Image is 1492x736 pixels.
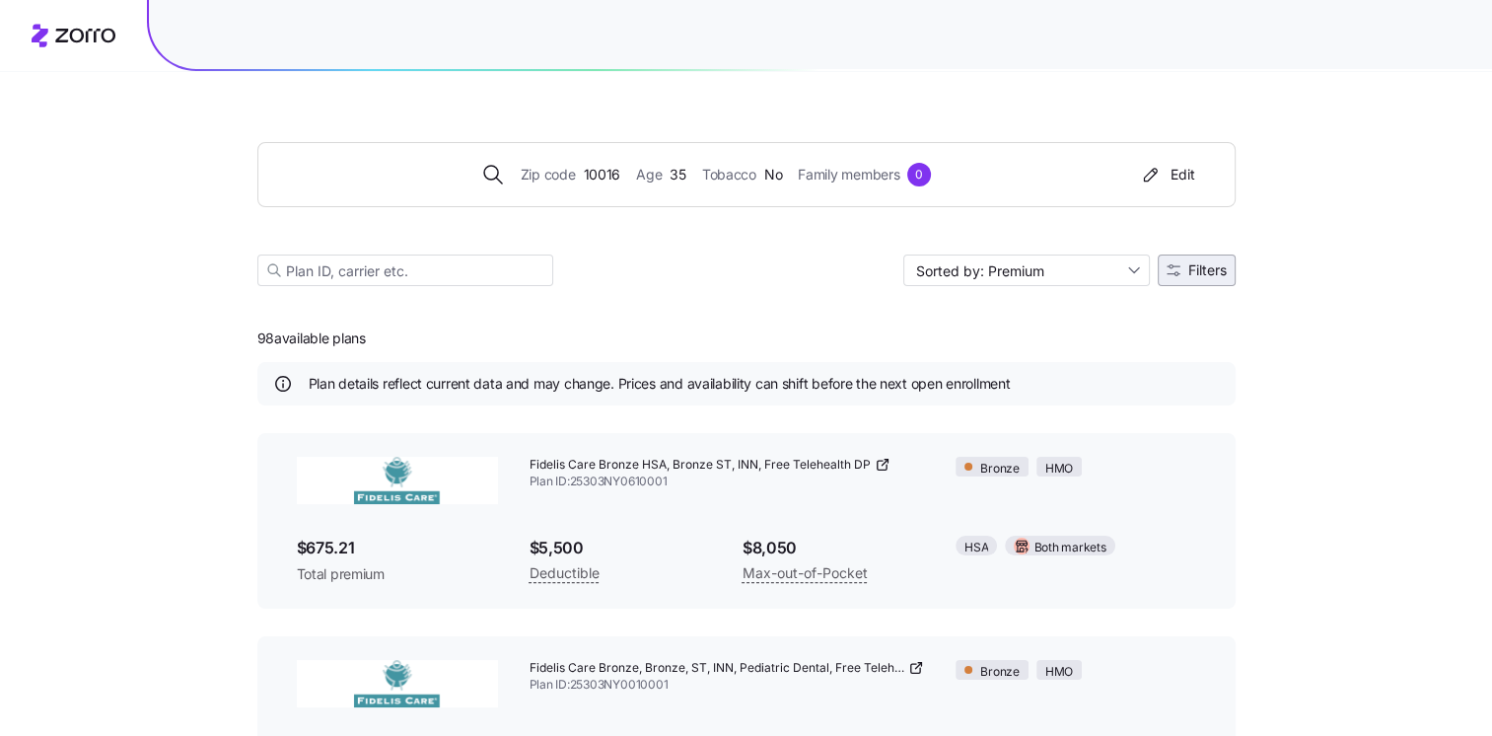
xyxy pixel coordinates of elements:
span: Filters [1188,263,1227,277]
span: Plan ID: 25303NY0610001 [530,474,925,490]
span: 10016 [583,164,620,185]
span: Plan details reflect current data and may change. Prices and availability can shift before the ne... [309,374,1011,394]
span: $675.21 [297,536,498,560]
span: HSA [964,539,988,557]
span: Plan ID: 25303NY0010001 [530,677,925,694]
span: 35 [670,164,685,185]
span: HMO [1045,460,1073,478]
button: Filters [1158,255,1236,286]
span: Both markets [1033,539,1105,557]
input: Plan ID, carrier etc. [257,255,553,286]
span: Total premium [297,564,498,584]
span: Bronze [980,460,1020,478]
span: Fidelis Care Bronze, Bronze, ST, INN, Pediatric Dental, Free Telehealth DP [530,660,905,677]
span: Tobacco [702,164,756,185]
span: Bronze [980,663,1020,682]
span: 98 available plans [257,329,366,348]
img: Fidelis Care [297,660,498,707]
span: HMO [1045,663,1073,682]
span: Zip code [521,164,576,185]
span: Family members [798,164,899,185]
span: $5,500 [530,536,711,560]
input: Sort by [903,255,1150,286]
img: Fidelis Care [297,457,498,504]
span: Fidelis Care Bronze HSA, Bronze ST, INN, Free Telehealth DP [530,457,871,474]
span: $8,050 [743,536,924,560]
span: Max-out-of-Pocket [743,561,868,585]
div: 0 [907,163,931,186]
button: Edit [1131,159,1203,190]
div: Edit [1139,165,1195,184]
span: No [764,164,782,185]
span: Deductible [530,561,600,585]
span: Age [636,164,662,185]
